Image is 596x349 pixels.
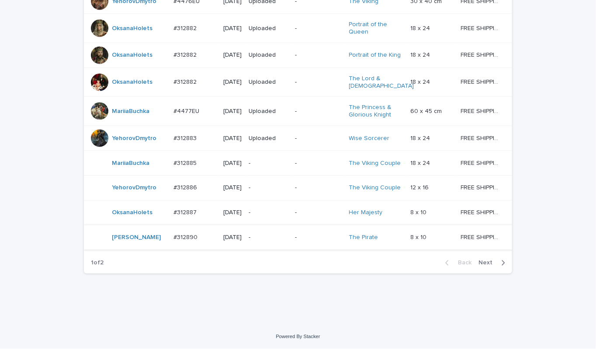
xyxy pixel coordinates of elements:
a: The Viking Couple [349,159,401,167]
p: Uploaded [249,134,288,142]
p: - [249,184,288,192]
p: [DATE] [223,159,242,167]
a: OksanaHolets [112,78,152,86]
button: Next [475,259,512,267]
p: 12 x 16 [411,182,431,192]
tr: YehorovDmytro #312886#312886 [DATE]--The Viking Couple 12 x 1612 x 16 FREE SHIPPING - preview in ... [84,175,515,200]
a: YehorovDmytro [112,134,156,142]
p: #312887 [173,207,198,216]
tr: MariiaBuchka #4477EU#4477EU [DATE]Uploaded-The Princess & Glorious Knight 60 x 45 cm60 x 45 cm FR... [84,96,515,126]
a: The Princess & Glorious Knight [349,103,404,118]
p: [DATE] [223,78,242,86]
p: 18 x 24 [411,76,432,86]
p: FREE SHIPPING - preview in 1-2 business days, after your approval delivery will take 5-10 b.d. [461,157,503,167]
a: MariiaBuchka [112,107,149,115]
tr: OksanaHolets #312882#312882 [DATE]Uploaded-Portrait of the King 18 x 2418 x 24 FREE SHIPPING - pr... [84,42,515,67]
p: - [249,159,288,167]
p: #312882 [173,49,198,58]
p: FREE SHIPPING - preview in 1-2 business days, after your approval delivery will take 5-10 b.d. [461,182,503,192]
button: Back [438,259,475,267]
p: - [295,234,342,241]
p: 8 x 10 [411,232,429,241]
p: [DATE] [223,24,242,32]
p: FREE SHIPPING - preview in 1-2 business days, after your approval delivery will take 5-10 b.d. [461,133,503,142]
p: - [295,159,342,167]
p: 1 of 2 [84,252,111,274]
p: #312883 [173,133,198,142]
p: [DATE] [223,134,242,142]
p: #312882 [173,23,198,32]
p: 60 x 45 cm [411,106,444,115]
p: [DATE] [223,209,242,216]
p: - [295,209,342,216]
p: 18 x 24 [411,23,432,32]
p: - [295,78,342,86]
p: FREE SHIPPING - preview in 1-2 business days, after your approval delivery will take 5-10 b.d. [461,76,503,86]
a: Portrait of the Queen [349,21,404,35]
p: FREE SHIPPING - preview in 1-2 business days, after your approval delivery will take 5-10 b.d. [461,232,503,241]
p: - [249,234,288,241]
span: Next [478,260,498,266]
a: The Pirate [349,234,378,241]
a: MariiaBuchka [112,159,149,167]
p: - [295,184,342,192]
p: #312882 [173,76,198,86]
p: #312890 [173,232,199,241]
p: [DATE] [223,234,242,241]
p: FREE SHIPPING - preview in 1-2 business days, after your approval delivery will take up to 10 bus... [461,106,503,115]
a: OksanaHolets [112,209,152,216]
p: Uploaded [249,107,288,115]
p: #312886 [173,182,199,192]
tr: OksanaHolets #312882#312882 [DATE]Uploaded-The Lord & [DEMOGRAPHIC_DATA] 18 x 2418 x 24 FREE SHIP... [84,67,515,96]
a: Her Majesty [349,209,383,216]
p: #312885 [173,157,198,167]
a: YehorovDmytro [112,184,156,192]
p: 8 x 10 [411,207,429,216]
p: Uploaded [249,51,288,58]
a: Powered By Stacker [276,334,320,339]
a: OksanaHolets [112,24,152,32]
a: OksanaHolets [112,51,152,58]
p: FREE SHIPPING - preview in 1-2 business days, after your approval delivery will take 5-10 b.d. [461,49,503,58]
p: FREE SHIPPING - preview in 1-2 business days, after your approval delivery will take 5-10 b.d. [461,207,503,216]
p: - [249,209,288,216]
a: Wise Sorcerer [349,134,390,142]
tr: [PERSON_NAME] #312890#312890 [DATE]--The Pirate 8 x 108 x 10 FREE SHIPPING - preview in 1-2 busin... [84,225,515,250]
p: 18 x 24 [411,49,432,58]
a: The Lord & [DEMOGRAPHIC_DATA] [349,75,414,89]
p: 18 x 24 [411,157,432,167]
p: FREE SHIPPING - preview in 1-2 business days, after your approval delivery will take 5-10 b.d. [461,23,503,32]
p: Uploaded [249,24,288,32]
a: The Viking Couple [349,184,401,192]
p: - [295,24,342,32]
p: - [295,51,342,58]
span: Back [453,260,471,266]
p: [DATE] [223,107,242,115]
a: [PERSON_NAME] [112,234,161,241]
tr: YehorovDmytro #312883#312883 [DATE]Uploaded-Wise Sorcerer 18 x 2418 x 24 FREE SHIPPING - preview ... [84,125,515,150]
p: 18 x 24 [411,133,432,142]
p: [DATE] [223,184,242,192]
tr: MariiaBuchka #312885#312885 [DATE]--The Viking Couple 18 x 2418 x 24 FREE SHIPPING - preview in 1... [84,150,515,175]
tr: OksanaHolets #312887#312887 [DATE]--Her Majesty 8 x 108 x 10 FREE SHIPPING - preview in 1-2 busin... [84,200,515,225]
a: Portrait of the King [349,51,401,58]
tr: OksanaHolets #312882#312882 [DATE]Uploaded-Portrait of the Queen 18 x 2418 x 24 FREE SHIPPING - p... [84,14,515,43]
p: Uploaded [249,78,288,86]
p: - [295,134,342,142]
p: [DATE] [223,51,242,58]
p: #4477EU [173,106,201,115]
p: - [295,107,342,115]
